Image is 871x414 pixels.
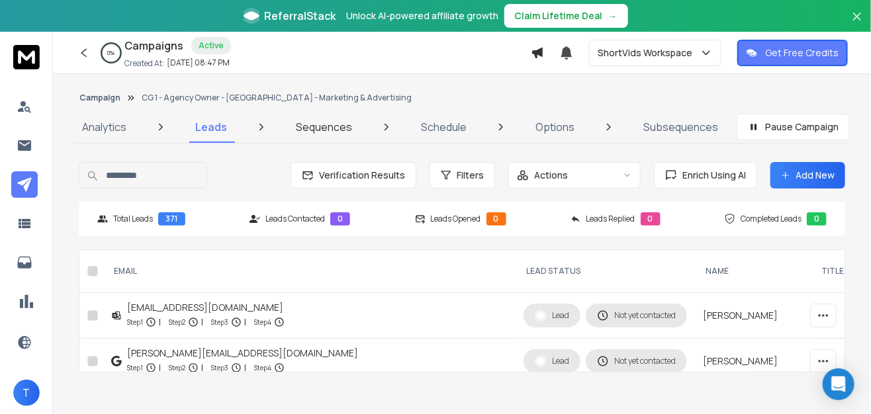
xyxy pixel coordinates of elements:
button: Enrich Using AI [654,162,757,188]
p: Completed Leads [741,214,802,224]
p: Actions [534,169,568,182]
p: 0 % [108,49,115,57]
td: [PERSON_NAME] [695,293,811,339]
a: Options [527,111,582,143]
div: 371 [158,212,185,226]
div: 0 [641,212,661,226]
p: | [201,361,203,374]
h1: Campaigns [124,38,183,54]
p: Analytics [82,119,126,135]
p: [DATE] 08:47 PM [167,58,230,68]
p: Subsequences [643,119,718,135]
span: ReferralStack [265,8,336,24]
a: Schedule [413,111,475,143]
button: Campaign [79,93,120,103]
p: | [244,361,246,374]
button: Verification Results [291,162,416,188]
div: Active [191,37,231,54]
p: Leads [195,119,227,135]
a: Sequences [288,111,360,143]
div: Lead [535,310,569,321]
p: Schedule [421,119,467,135]
p: Step 1 [127,361,143,374]
p: Total Leads [113,214,153,224]
a: Subsequences [635,111,726,143]
p: CG 1 - Agency Owner - [GEOGRAPHIC_DATA] - Marketing & Advertising [142,93,412,103]
span: → [608,9,618,22]
div: [EMAIL_ADDRESS][DOMAIN_NAME] [127,301,285,314]
p: Created At: [124,58,164,69]
a: Leads [187,111,235,143]
p: Options [535,119,574,135]
th: NAME [695,250,811,293]
span: Filters [457,169,484,182]
span: Verification Results [314,169,405,182]
div: 0 [330,212,350,226]
div: Open Intercom Messenger [823,368,854,400]
span: Enrich Using AI [677,169,746,182]
p: Leads Replied [586,214,635,224]
a: Analytics [74,111,134,143]
p: | [201,315,203,329]
button: Pause Campaign [737,114,850,140]
p: ShortVids Workspace [598,46,698,60]
p: Step 2 [169,315,185,329]
button: Claim Lifetime Deal→ [504,4,628,28]
button: Filters [430,162,495,188]
p: Step 3 [211,361,228,374]
p: Step 4 [254,315,271,329]
p: Step 3 [211,315,228,329]
button: T [13,380,40,406]
p: Step 1 [127,315,143,329]
div: [PERSON_NAME][EMAIL_ADDRESS][DOMAIN_NAME] [127,347,358,360]
p: | [244,315,246,329]
button: Add New [770,162,845,188]
p: Step 4 [254,361,271,374]
p: Sequences [296,119,352,135]
p: | [159,315,161,329]
button: Get Free Credits [737,40,848,66]
p: Step 2 [169,361,185,374]
p: Leads Contacted [265,214,325,224]
p: Leads Opened [431,214,481,224]
td: [PERSON_NAME] [695,339,811,384]
div: 0 [807,212,827,226]
p: Get Free Credits [765,46,839,60]
p: Unlock AI-powered affiliate growth [347,9,499,22]
div: 0 [486,212,506,226]
th: LEAD STATUS [516,250,695,293]
div: Lead [535,355,569,367]
th: EMAIL [103,250,516,293]
button: Close banner [848,8,866,40]
div: Not yet contacted [597,310,676,321]
div: Not yet contacted [597,355,676,367]
p: | [159,361,161,374]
